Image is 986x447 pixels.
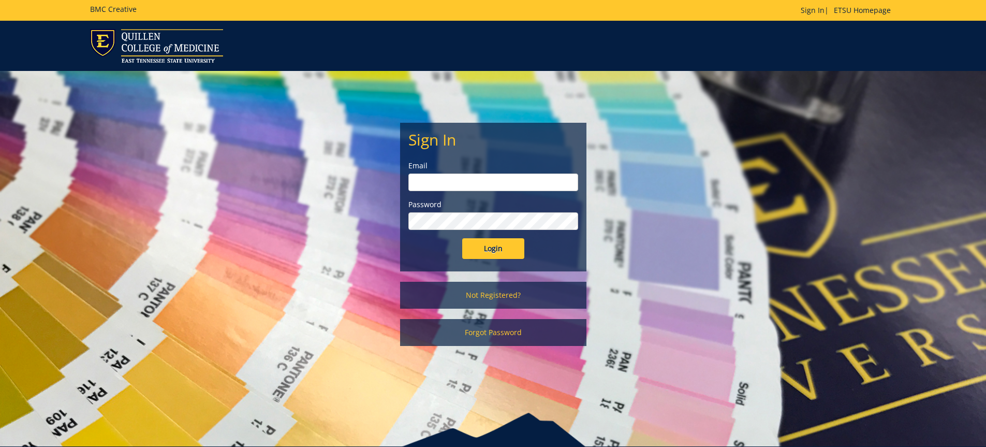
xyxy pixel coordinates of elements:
[400,319,586,346] a: Forgot Password
[462,238,524,259] input: Login
[90,29,223,63] img: ETSU logo
[829,5,896,15] a: ETSU Homepage
[408,199,578,210] label: Password
[801,5,896,16] p: |
[400,282,586,309] a: Not Registered?
[90,5,137,13] h5: BMC Creative
[801,5,825,15] a: Sign In
[408,131,578,148] h2: Sign In
[408,161,578,171] label: Email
